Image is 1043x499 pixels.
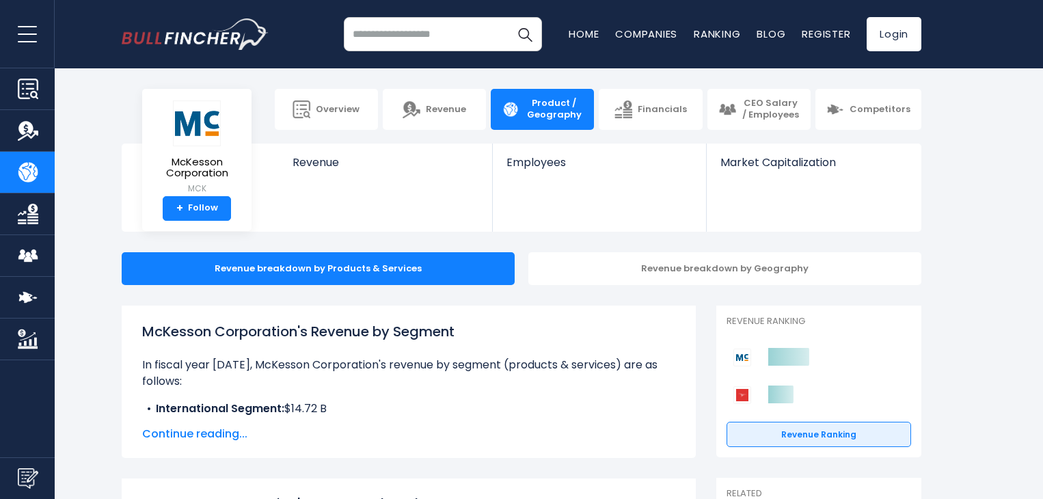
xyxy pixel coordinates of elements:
p: Revenue Ranking [727,316,911,327]
b: International Segment: [156,401,284,416]
span: McKesson Corporation [153,157,241,179]
img: bullfincher logo [122,18,269,50]
a: Product / Geography [491,89,594,130]
span: Employees [506,156,692,169]
a: Market Capitalization [707,144,920,192]
a: Login [867,17,921,51]
span: Competitors [850,104,910,116]
li: $14.72 B [142,401,675,417]
div: Revenue breakdown by Geography [528,252,921,285]
p: In fiscal year [DATE], McKesson Corporation's revenue by segment (products & services) are as fol... [142,357,675,390]
span: Financials [638,104,687,116]
a: Competitors [815,89,921,130]
a: CEO Salary / Employees [707,89,811,130]
div: Revenue breakdown by Products & Services [122,252,515,285]
small: MCK [153,183,241,195]
a: +Follow [163,196,231,221]
span: Overview [316,104,360,116]
a: Blog [757,27,785,41]
a: Go to homepage [122,18,269,50]
a: Revenue [383,89,486,130]
a: Register [802,27,850,41]
a: Ranking [694,27,740,41]
h1: McKesson Corporation's Revenue by Segment [142,321,675,342]
span: CEO Salary / Employees [742,98,800,121]
a: Employees [493,144,705,192]
a: McKesson Corporation MCK [152,100,241,196]
a: Overview [275,89,378,130]
span: Continue reading... [142,426,675,442]
a: Companies [615,27,677,41]
span: Revenue [293,156,479,169]
button: Search [508,17,542,51]
a: Revenue Ranking [727,422,911,448]
span: Revenue [426,104,466,116]
a: Financials [599,89,702,130]
a: Revenue [279,144,493,192]
span: Market Capitalization [720,156,906,169]
span: Product / Geography [525,98,583,121]
img: Cardinal Health competitors logo [733,386,751,404]
img: McKesson Corporation competitors logo [733,349,751,366]
strong: + [176,202,183,215]
a: Home [569,27,599,41]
